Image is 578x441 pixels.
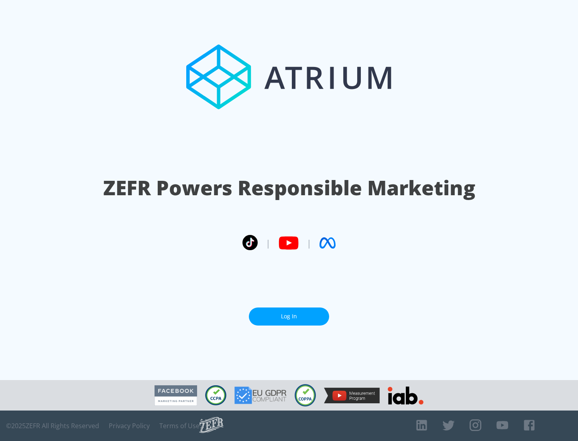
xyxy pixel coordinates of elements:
img: COPPA Compliant [295,384,316,407]
a: Terms of Use [159,422,199,430]
a: Privacy Policy [109,422,150,430]
span: | [266,237,271,249]
span: | [307,237,311,249]
img: GDPR Compliant [234,386,287,404]
img: Facebook Marketing Partner [155,385,197,406]
img: YouTube Measurement Program [324,388,380,403]
a: Log In [249,307,329,326]
img: CCPA Compliant [205,385,226,405]
span: © 2025 ZEFR All Rights Reserved [6,422,99,430]
h1: ZEFR Powers Responsible Marketing [103,174,475,202]
img: IAB [388,386,423,405]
